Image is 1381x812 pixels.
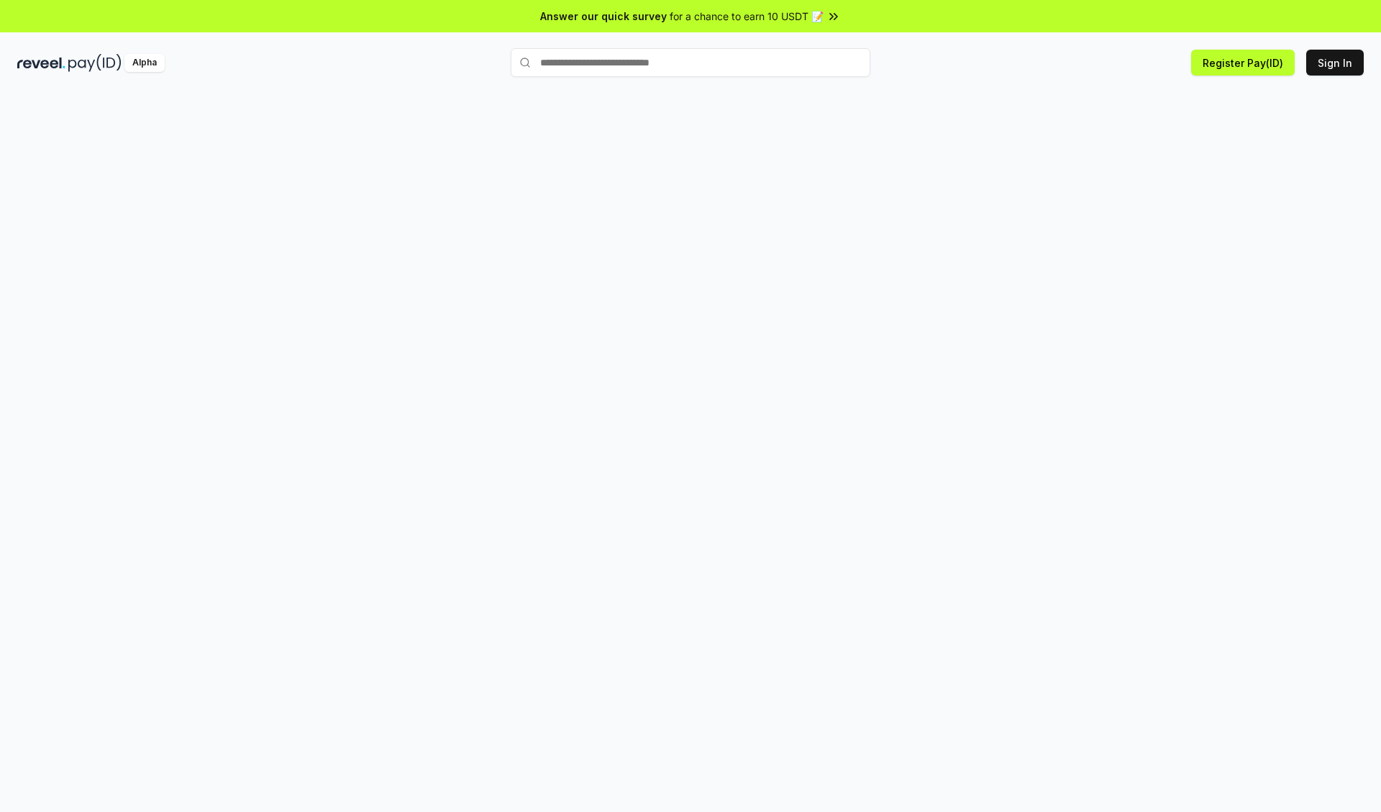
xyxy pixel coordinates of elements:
span: for a chance to earn 10 USDT 📝 [670,9,824,24]
img: pay_id [68,54,122,72]
button: Sign In [1306,50,1364,76]
span: Answer our quick survey [540,9,667,24]
img: reveel_dark [17,54,65,72]
div: Alpha [124,54,165,72]
button: Register Pay(ID) [1191,50,1295,76]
